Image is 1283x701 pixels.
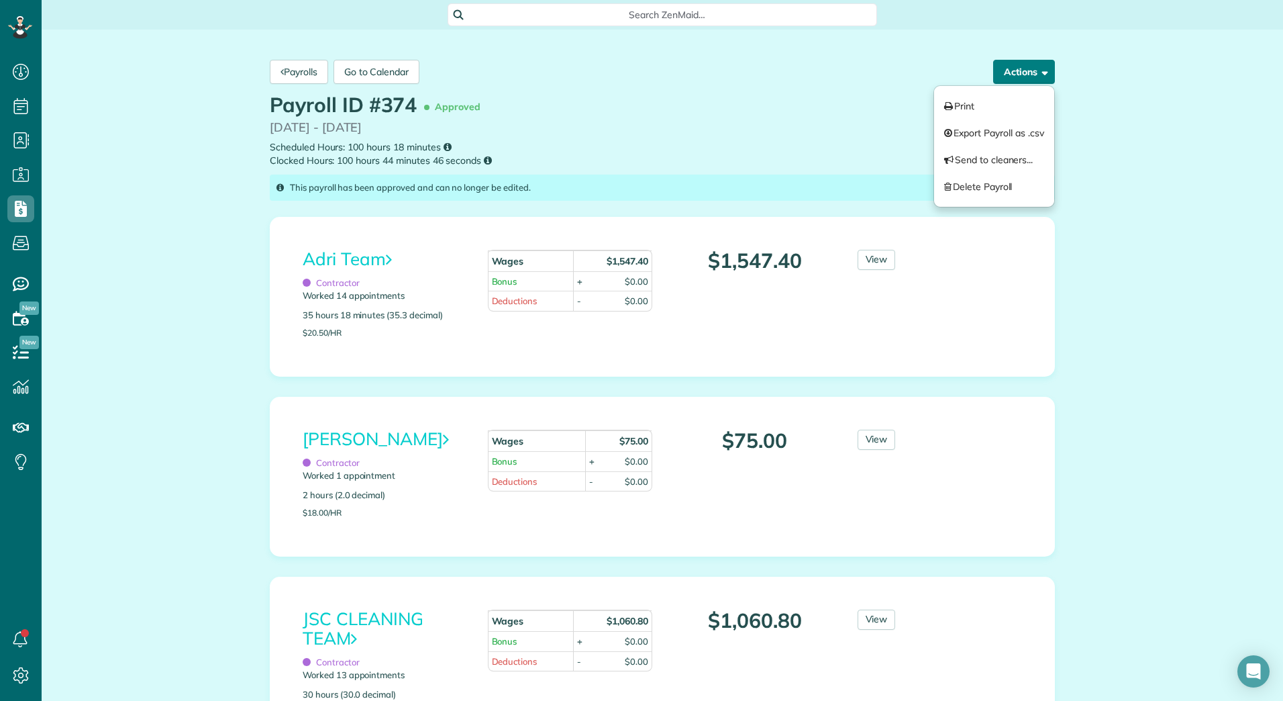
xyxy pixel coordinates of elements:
[934,146,1055,173] a: Send to cleaners...
[492,435,524,447] strong: Wages
[619,435,648,447] strong: $75.00
[270,60,328,84] a: Payrolls
[625,455,648,468] div: $0.00
[858,430,896,450] a: View
[427,95,486,119] span: Approved
[589,475,593,488] div: -
[303,469,468,482] p: Worked 1 appointment
[488,451,585,471] td: Bonus
[488,291,573,311] td: Deductions
[625,295,648,308] div: $0.00
[303,657,360,667] span: Contractor
[303,457,360,468] span: Contractor
[303,248,392,270] a: Adri Team
[672,430,837,452] p: $75.00
[577,655,581,668] div: -
[270,119,1055,137] p: [DATE] - [DATE]
[577,275,582,288] div: +
[488,631,573,651] td: Bonus
[270,140,1055,168] small: Scheduled Hours: 100 hours 18 minutes Clocked Hours: 100 hours 44 minutes 46 seconds
[672,250,837,272] p: $1,547.40
[303,309,468,322] p: 35 hours 18 minutes (35.3 decimal)
[607,255,648,267] strong: $1,547.40
[303,608,423,649] a: JSC CLEANING TEAM
[303,489,468,502] p: 2 hours (2.0 decimal)
[303,277,360,288] span: Contractor
[303,328,468,337] p: $20.50/hr
[303,289,468,302] p: Worked 14 appointments
[858,250,896,270] a: View
[333,60,419,84] a: Go to Calendar
[488,471,585,492] td: Deductions
[270,94,486,119] h1: Payroll ID #374
[492,255,524,267] strong: Wages
[858,610,896,630] a: View
[625,475,648,488] div: $0.00
[993,60,1055,84] button: Actions
[303,688,468,701] p: 30 hours (30.0 decimal)
[270,175,1055,201] div: This payroll has been approved and can no longer be edited.
[625,635,648,648] div: $0.00
[934,173,1055,200] a: Delete Payroll
[303,508,468,517] p: $18.00/hr
[19,336,39,349] span: New
[934,93,1055,120] a: Print
[625,275,648,288] div: $0.00
[934,120,1055,146] button: Export Payroll as .csv
[672,610,837,632] p: $1,060.80
[19,301,39,315] span: New
[488,271,573,291] td: Bonus
[303,428,448,450] a: [PERSON_NAME]
[488,651,573,671] td: Deductions
[577,295,581,308] div: -
[303,669,468,682] p: Worked 13 appointments
[577,635,582,648] div: +
[607,615,648,627] strong: $1,060.80
[492,615,524,627] strong: Wages
[589,455,595,468] div: +
[625,655,648,668] div: $0.00
[1237,655,1270,688] div: Open Intercom Messenger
